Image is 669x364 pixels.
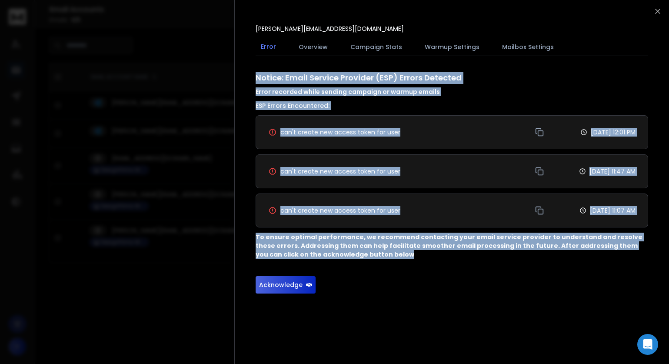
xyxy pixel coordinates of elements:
button: Mailbox Settings [497,37,559,57]
button: Overview [293,37,333,57]
p: [DATE] 11:47 AM [589,167,636,176]
h1: Notice: Email Service Provider (ESP) Errors Detected [256,72,648,96]
span: can't create new access token for user [280,206,400,215]
button: Warmup Settings [419,37,485,57]
p: To ensure optimal performance, we recommend contacting your email service provider to understand ... [256,233,648,259]
button: Campaign Stats [345,37,407,57]
button: Error [256,37,281,57]
button: Acknowledge [256,276,316,294]
p: [DATE] 11:07 AM [590,206,636,215]
span: can't create new access token for user [280,128,400,137]
p: [PERSON_NAME][EMAIL_ADDRESS][DOMAIN_NAME] [256,24,404,33]
div: Open Intercom Messenger [637,334,658,355]
h4: Error recorded while sending campaign or warmup emails [256,87,648,96]
span: can't create new access token for user [280,167,400,176]
p: [DATE] 12:01 PM [591,128,636,137]
h3: ESP Errors Encountered: [256,101,648,110]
